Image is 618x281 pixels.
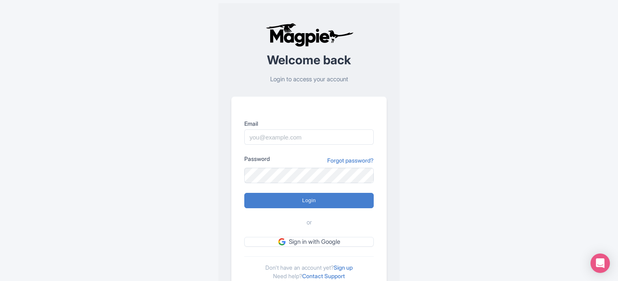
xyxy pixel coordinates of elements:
img: logo-ab69f6fb50320c5b225c76a69d11143b.png [264,23,355,47]
span: or [307,218,312,227]
a: Contact Support [302,273,345,279]
a: Sign up [334,264,353,271]
input: you@example.com [244,129,374,145]
p: Login to access your account [231,75,387,84]
h2: Welcome back [231,53,387,67]
div: Open Intercom Messenger [590,254,610,273]
a: Sign in with Google [244,237,374,247]
label: Email [244,119,374,128]
div: Don't have an account yet? Need help? [244,256,374,280]
img: google.svg [278,238,286,245]
a: Forgot password? [327,156,374,165]
label: Password [244,154,270,163]
input: Login [244,193,374,208]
